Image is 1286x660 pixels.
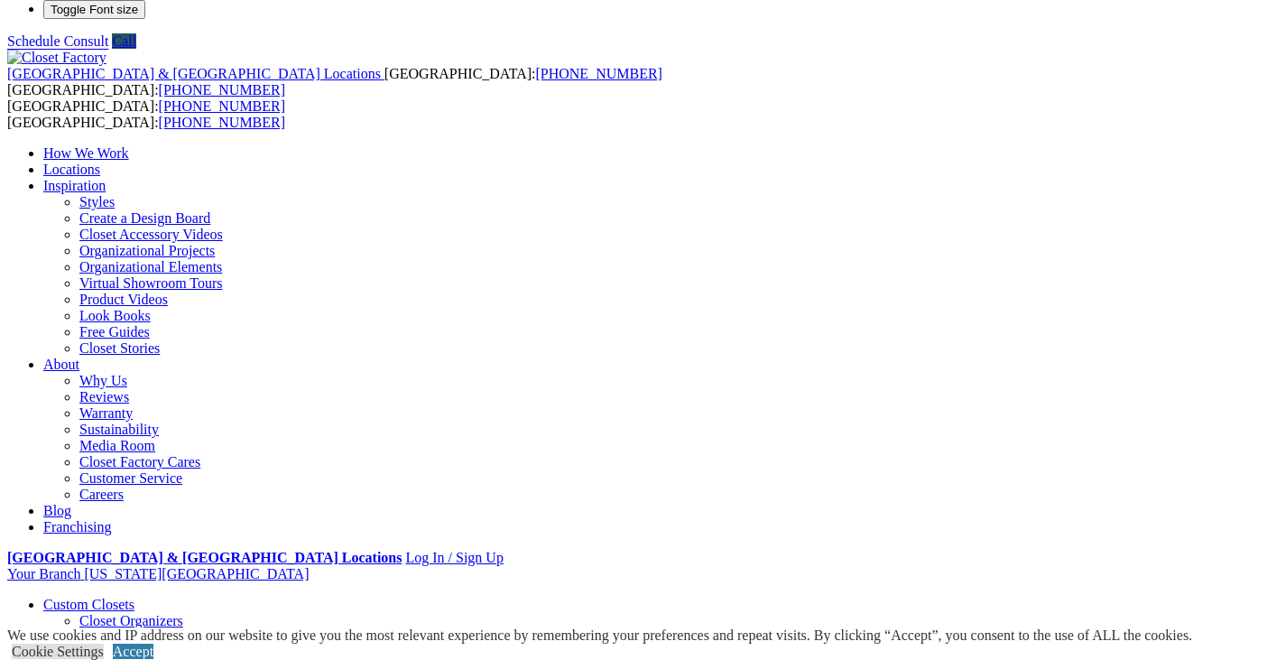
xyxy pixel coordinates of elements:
[405,550,503,565] a: Log In / Sign Up
[7,566,309,581] a: Your Branch [US_STATE][GEOGRAPHIC_DATA]
[113,644,153,659] a: Accept
[7,50,106,66] img: Closet Factory
[79,227,223,242] a: Closet Accessory Videos
[79,422,159,437] a: Sustainability
[79,438,155,453] a: Media Room
[159,82,285,98] a: [PHONE_NUMBER]
[79,373,127,388] a: Why Us
[43,503,71,518] a: Blog
[79,389,129,404] a: Reviews
[159,98,285,114] a: [PHONE_NUMBER]
[7,627,1192,644] div: We use cookies and IP address on our website to give you the most relevant experience by remember...
[51,3,138,16] span: Toggle Font size
[79,308,151,323] a: Look Books
[79,324,150,339] a: Free Guides
[79,613,183,628] a: Closet Organizers
[12,644,104,659] a: Cookie Settings
[159,115,285,130] a: [PHONE_NUMBER]
[79,454,200,469] a: Closet Factory Cares
[112,33,136,49] a: Call
[79,210,210,226] a: Create a Design Board
[43,178,106,193] a: Inspiration
[79,340,160,356] a: Closet Stories
[7,66,381,81] span: [GEOGRAPHIC_DATA] & [GEOGRAPHIC_DATA] Locations
[7,98,285,130] span: [GEOGRAPHIC_DATA]: [GEOGRAPHIC_DATA]:
[7,566,80,581] span: Your Branch
[79,405,133,421] a: Warranty
[84,566,309,581] span: [US_STATE][GEOGRAPHIC_DATA]
[79,487,124,502] a: Careers
[43,162,100,177] a: Locations
[43,145,129,161] a: How We Work
[7,66,384,81] a: [GEOGRAPHIC_DATA] & [GEOGRAPHIC_DATA] Locations
[79,292,168,307] a: Product Videos
[79,194,115,209] a: Styles
[7,550,402,565] a: [GEOGRAPHIC_DATA] & [GEOGRAPHIC_DATA] Locations
[43,519,112,535] a: Franchising
[535,66,662,81] a: [PHONE_NUMBER]
[7,66,662,98] span: [GEOGRAPHIC_DATA]: [GEOGRAPHIC_DATA]:
[79,259,222,274] a: Organizational Elements
[79,275,223,291] a: Virtual Showroom Tours
[79,243,215,258] a: Organizational Projects
[7,33,108,49] a: Schedule Consult
[43,357,79,372] a: About
[79,470,182,486] a: Customer Service
[43,597,134,612] a: Custom Closets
